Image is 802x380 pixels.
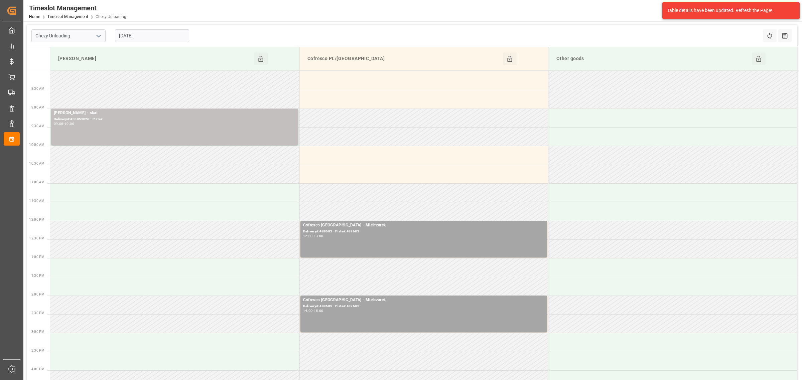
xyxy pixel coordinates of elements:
div: 10:00 [64,122,74,125]
span: 11:30 AM [29,199,44,203]
input: DD-MM-YYYY [115,29,189,42]
div: 13:00 [314,234,323,237]
div: Cofresco PL/[GEOGRAPHIC_DATA] [305,52,503,65]
div: Delivery#:489683 - Plate#:489683 [303,229,544,234]
span: 8:30 AM [31,87,44,90]
span: 3:30 PM [31,349,44,352]
div: Delivery#:400053026 - Plate#: [54,117,295,122]
span: 10:00 AM [29,143,44,147]
div: Other goods [554,52,752,65]
div: Cofresco [GEOGRAPHIC_DATA] - Mielczarek [303,222,544,229]
input: Type to search/select [31,29,106,42]
a: Timeslot Management [47,14,88,19]
div: 15:00 [314,309,323,312]
span: 11:00 AM [29,180,44,184]
span: 1:00 PM [31,255,44,259]
div: Cofresco [GEOGRAPHIC_DATA] - Mielczarek [303,297,544,304]
span: 4:00 PM [31,367,44,371]
div: - [312,309,313,312]
div: Timeslot Management [29,3,126,13]
span: 2:30 PM [31,311,44,315]
div: [PERSON_NAME] [55,52,254,65]
div: - [312,234,313,237]
a: Home [29,14,40,19]
span: 10:30 AM [29,162,44,165]
div: [PERSON_NAME] - skat [54,110,295,117]
span: 3:00 PM [31,330,44,334]
div: 12:00 [303,234,313,237]
span: 12:30 PM [29,236,44,240]
div: Delivery#:489685 - Plate#:489685 [303,304,544,309]
span: 1:30 PM [31,274,44,277]
div: - [63,122,64,125]
span: 9:00 AM [31,106,44,109]
div: Table details have been updated. Refresh the Page!. [667,7,790,14]
div: 09:00 [54,122,63,125]
span: 2:00 PM [31,293,44,296]
button: open menu [93,31,103,41]
span: 12:00 PM [29,218,44,221]
div: 14:00 [303,309,313,312]
span: 9:30 AM [31,124,44,128]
